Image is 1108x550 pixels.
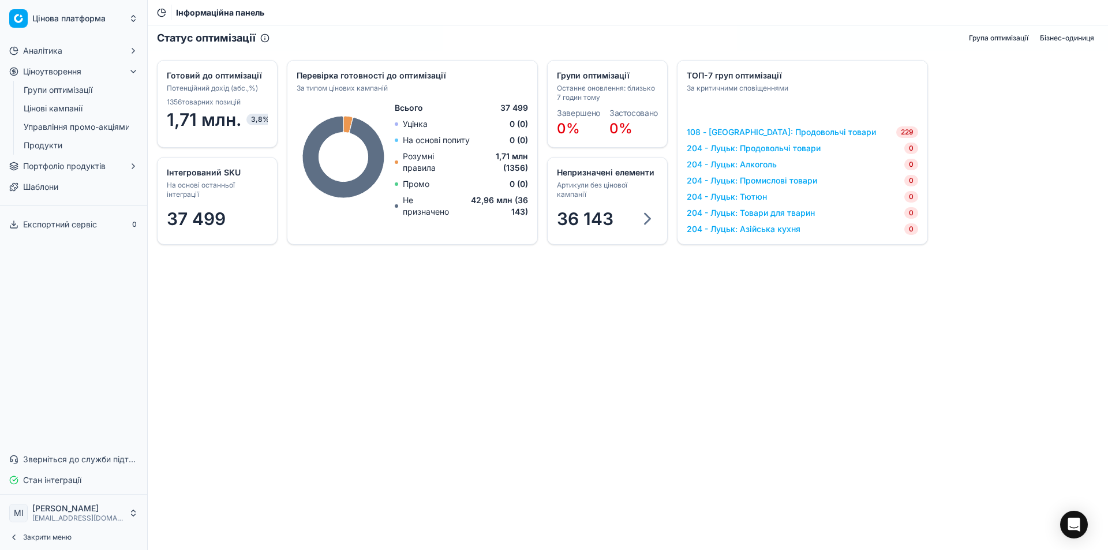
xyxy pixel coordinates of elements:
[19,100,129,117] a: Цінові кампанії
[496,151,528,173] font: 1,71 млн (1356)
[176,7,264,18] nav: хлібні крихти
[403,195,449,216] font: Не призначено
[687,208,815,218] font: 204 - Луцьк: Товари для тварин
[557,181,627,199] font: Артикули без цінової кампанії
[909,225,914,233] font: 0
[182,98,241,106] font: товарних позицій
[687,191,767,203] a: 204 - Луцьк: Тютюн
[32,13,106,23] font: Цінова платформа
[167,84,258,92] font: Потенційний дохід (абс.,%)
[23,66,81,76] font: Ціноутворення
[5,62,143,81] button: Ціноутворення
[297,70,446,80] font: Перевірка готовності до оптимізації
[687,70,782,80] font: ТОП-7 груп оптимізації
[687,175,817,186] a: 204 - Луцьк: Промислові товари
[557,108,600,118] font: Завершено
[1035,31,1099,45] button: Бізнес-одиниця
[5,471,143,489] button: Стан інтеграції
[5,5,143,32] button: Цінова платформа
[167,181,235,199] font: На основі останньої інтеграції
[5,450,143,469] button: Зверніться до служби підтримки
[23,161,106,171] font: Портфоліо продуктів
[23,219,97,229] font: Експортний сервіс
[901,128,914,136] font: 229
[687,192,767,201] font: 204 - Луцьк: Тютюн
[609,120,632,137] font: 0%
[687,143,821,154] a: 204 - Луцьк: Продовольчі товари
[5,529,143,545] button: Закрити меню
[23,475,81,485] font: Стан інтеграції
[23,182,58,192] font: Шаблони
[909,144,914,152] font: 0
[687,223,800,235] a: 204 - Луцьк: Азійська кухня
[23,454,154,464] font: Зверніться до служби підтримки
[687,175,817,185] font: 204 - Луцьк: Промислові товари
[5,499,143,527] button: МІ[PERSON_NAME][EMAIL_ADDRESS][DOMAIN_NAME]
[297,84,388,92] font: За типом цінових кампаній
[1040,33,1094,42] font: Бізнес-одиниця
[19,137,129,154] a: Продукти
[167,208,226,229] font: 37 499
[557,120,580,137] font: 0%
[167,70,262,80] font: Готовий до оптимізації
[687,84,788,92] font: За критичними сповіщеннями
[32,514,149,522] font: [EMAIL_ADDRESS][DOMAIN_NAME]
[909,192,914,201] font: 0
[471,195,528,216] font: 42,96 млн (36 143)
[5,178,143,196] a: Шаблони
[14,508,24,518] font: МІ
[510,179,528,189] font: 0 (0)
[395,103,423,113] font: Всього
[909,160,914,169] font: 0
[687,224,800,234] font: 204 - Луцьк: Азійська кухня
[1060,511,1088,538] div: Відкрити Intercom Messenger
[500,103,528,113] font: 37 499
[969,33,1028,42] font: Група оптимізації
[403,135,470,145] font: На основі попиту
[24,122,130,132] font: Управління промо-акціями
[167,167,241,177] font: Інтегрований SKU
[167,109,242,130] font: 1,71 млн.
[157,32,256,44] font: Статус оптимізації
[32,503,99,513] font: [PERSON_NAME]
[19,119,129,135] a: Управління промо-акціями
[687,159,777,170] a: 204 - Луцьк: Алкоголь
[687,127,876,137] font: 108 - [GEOGRAPHIC_DATA]: Продовольчі товари
[557,208,613,229] font: 36 143
[24,140,62,150] font: Продукти
[687,143,821,153] font: 204 - Луцьк: Продовольчі товари
[24,85,92,95] font: Групи оптимізації
[510,135,528,145] font: 0 (0)
[687,126,876,138] a: 108 - [GEOGRAPHIC_DATA]: Продовольчі товари
[510,119,528,129] font: 0 (0)
[687,207,815,219] a: 204 - Луцьк: Товари для тварин
[909,176,914,185] font: 0
[403,119,428,129] font: Уцінка
[251,115,269,124] font: 3,8%
[5,157,143,175] button: Портфоліо продуктів
[23,46,62,55] font: Аналітика
[24,103,83,113] font: Цінові кампанії
[5,215,143,234] button: Експортний сервіс
[557,84,655,102] font: Останнє оновлення: близько 7 годин тому
[176,7,264,18] span: Інформаційна панель
[403,151,436,173] font: Розумні правила
[557,167,654,177] font: Непризначені елементи
[403,179,429,189] font: Промо
[964,31,1033,45] button: Група оптимізації
[5,42,143,60] button: Аналітика
[167,98,182,106] font: 1356
[19,82,129,98] a: Групи оптимізації
[557,70,630,80] font: Групи оптимізації
[176,8,264,17] font: Інформаційна панель
[23,533,72,541] font: Закрити меню
[909,208,914,217] font: 0
[609,108,658,118] font: Застосовано
[687,159,777,169] font: 204 - Луцьк: Алкоголь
